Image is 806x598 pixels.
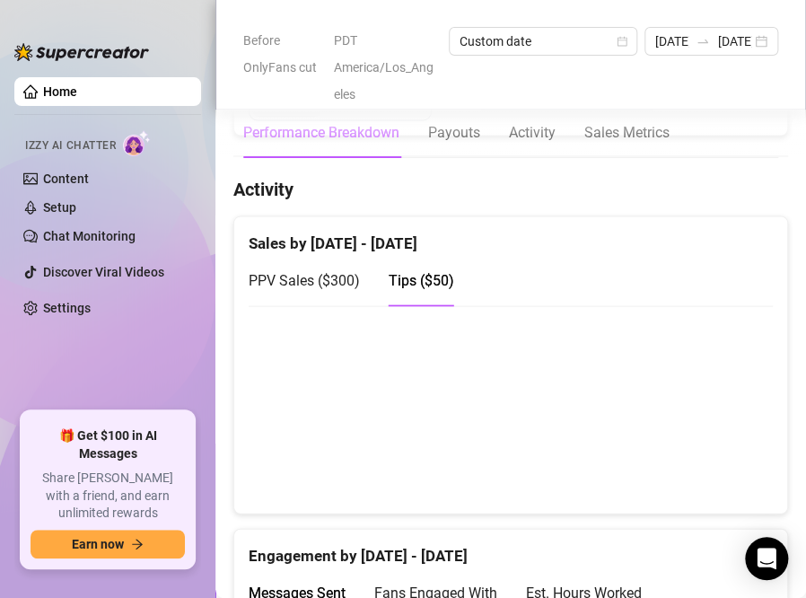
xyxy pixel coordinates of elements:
input: Start date [655,31,689,51]
input: End date [717,31,751,51]
div: Open Intercom Messenger [745,537,788,580]
img: AI Chatter [123,130,151,156]
a: Home [43,84,77,99]
div: Performance Breakdown [243,122,399,144]
img: logo-BBDzfeDw.svg [14,43,149,61]
div: Sales Metrics [584,122,670,144]
a: Content [43,171,89,186]
a: Setup [43,200,76,215]
span: 🎁 Get $100 in AI Messages [31,427,185,462]
span: PDT America/Los_Angeles [334,27,438,108]
a: Discover Viral Videos [43,265,164,279]
button: Earn nowarrow-right [31,530,185,558]
h4: Activity [233,176,788,201]
span: PPV Sales ( $300 ) [249,271,360,288]
span: Earn now [72,537,124,551]
span: Custom date [460,28,626,55]
a: Chat Monitoring [43,229,136,243]
span: Izzy AI Chatter [25,137,116,154]
a: Settings [43,301,91,315]
span: Share [PERSON_NAME] with a friend, and earn unlimited rewards [31,470,185,523]
span: to [696,34,710,48]
span: arrow-right [131,538,144,550]
span: Tips ( $50 ) [389,271,454,288]
div: Sales by [DATE] - [DATE] [249,216,773,255]
span: calendar [617,36,627,47]
div: Engagement by [DATE] - [DATE] [249,529,773,567]
div: Payouts [428,122,480,144]
span: swap-right [696,34,710,48]
div: Activity [509,122,556,144]
span: Before OnlyFans cut [243,27,323,81]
